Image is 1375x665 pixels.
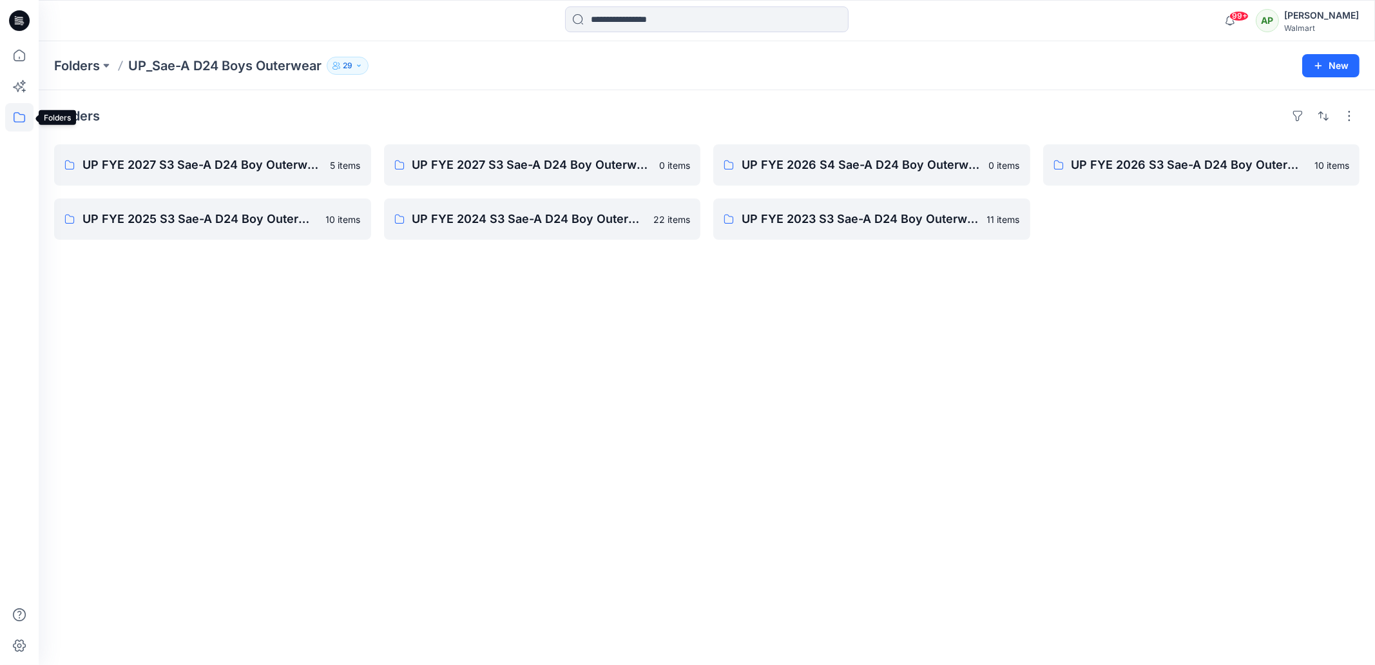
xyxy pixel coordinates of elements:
[713,144,1030,186] a: UP FYE 2026 S4 Sae-A D24 Boy Outerwear0 items
[326,213,361,226] p: 10 items
[742,210,979,228] p: UP FYE 2023 S3 Sae-A D24 Boy Outerwear
[989,159,1020,172] p: 0 items
[1284,23,1359,33] div: Walmart
[128,57,322,75] p: UP_Sae-A D24 Boys Outerwear
[327,57,369,75] button: 29
[1043,144,1360,186] a: UP FYE 2026 S3 Sae-A D24 Boy Outerwear10 items
[54,198,371,240] a: UP FYE 2025 S3 Sae-A D24 Boy Outerwear10 items
[713,198,1030,240] a: UP FYE 2023 S3 Sae-A D24 Boy Outerwear11 items
[384,144,701,186] a: UP FYE 2027 S3 Sae-A D24 Boy Outerwear0 items
[659,159,690,172] p: 0 items
[1314,159,1349,172] p: 10 items
[384,198,701,240] a: UP FYE 2024 S3 Sae-A D24 Boy Outerwear22 items
[1256,9,1279,32] div: AP
[1072,156,1307,174] p: UP FYE 2026 S3 Sae-A D24 Boy Outerwear
[987,213,1020,226] p: 11 items
[54,144,371,186] a: UP FYE 2027 S3 Sae-A D24 Boy Outerwear - Ozark Trail5 items
[412,210,646,228] p: UP FYE 2024 S3 Sae-A D24 Boy Outerwear
[82,210,318,228] p: UP FYE 2025 S3 Sae-A D24 Boy Outerwear
[54,57,100,75] a: Folders
[1284,8,1359,23] div: [PERSON_NAME]
[331,159,361,172] p: 5 items
[82,156,323,174] p: UP FYE 2027 S3 Sae-A D24 Boy Outerwear - Ozark Trail
[54,108,100,124] h4: Folders
[1229,11,1249,21] span: 99+
[742,156,981,174] p: UP FYE 2026 S4 Sae-A D24 Boy Outerwear
[412,156,652,174] p: UP FYE 2027 S3 Sae-A D24 Boy Outerwear
[1302,54,1360,77] button: New
[653,213,690,226] p: 22 items
[343,59,352,73] p: 29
